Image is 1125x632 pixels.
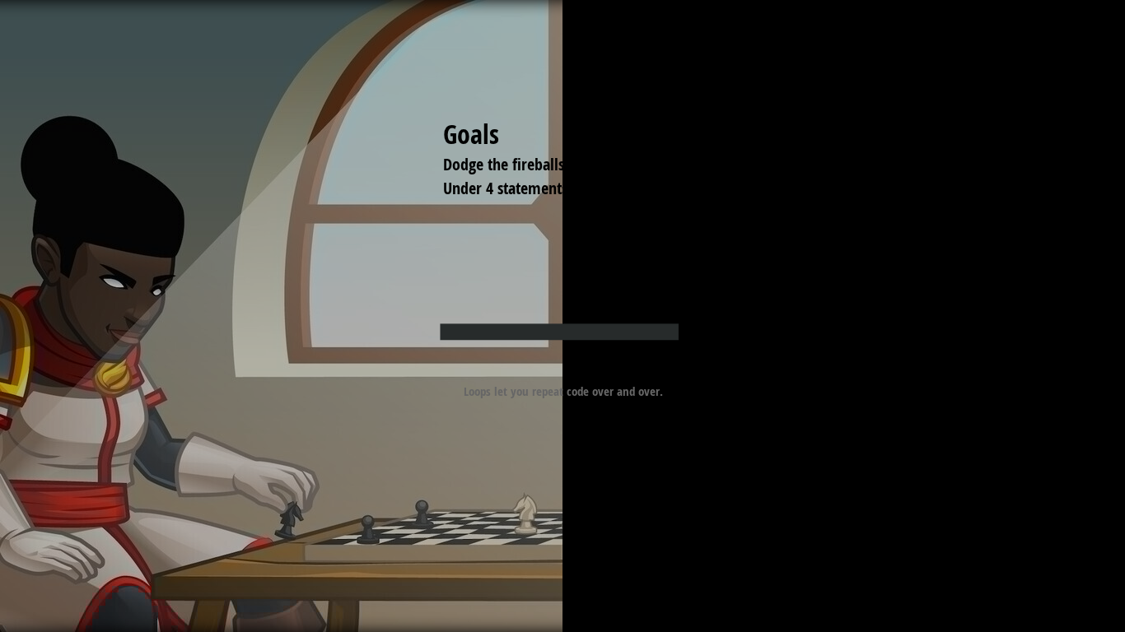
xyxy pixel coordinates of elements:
span: Under 4 statements. [443,177,572,199]
li: Under 4 statements. [422,177,678,201]
div: Goals [443,116,682,154]
li: Dodge the fireballs forever. [422,153,678,177]
span: Dodge the fireballs forever. [443,153,619,175]
p: Loops let you repeat code over and over. [398,383,728,400]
